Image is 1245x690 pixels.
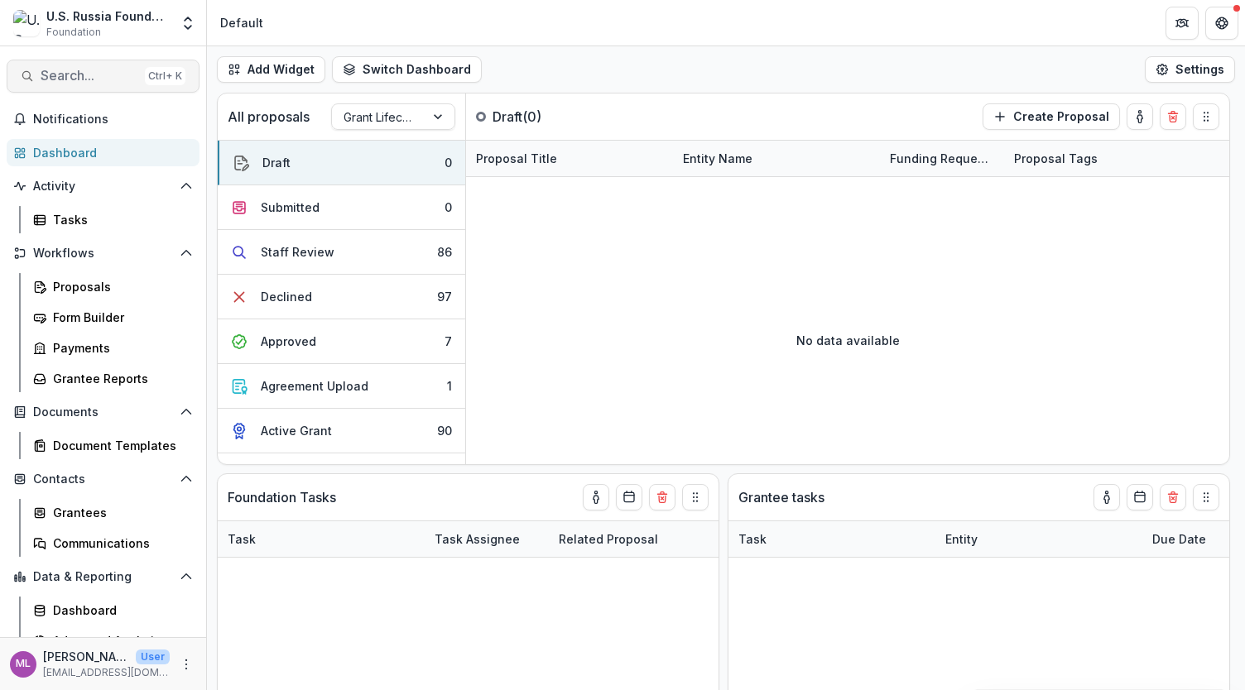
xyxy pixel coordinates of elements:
[33,113,193,127] span: Notifications
[1193,103,1219,130] button: Drag
[220,14,263,31] div: Default
[7,563,199,590] button: Open Data & Reporting
[673,141,880,176] div: Entity Name
[7,60,199,93] button: Search...
[7,466,199,492] button: Open Contacts
[13,10,40,36] img: U.S. Russia Foundation
[53,211,186,228] div: Tasks
[880,150,1004,167] div: Funding Requested
[1145,56,1235,83] button: Settings
[673,150,762,167] div: Entity Name
[261,288,312,305] div: Declined
[880,141,1004,176] div: Funding Requested
[176,7,199,40] button: Open entity switcher
[53,309,186,326] div: Form Builder
[33,144,186,161] div: Dashboard
[26,304,199,331] a: Form Builder
[53,601,186,619] div: Dashboard
[7,139,199,166] a: Dashboard
[33,472,173,486] span: Contacts
[218,275,465,319] button: Declined97
[176,654,196,674] button: More
[796,332,900,349] p: No data available
[16,659,31,669] div: Maria Lvova
[445,333,452,350] div: 7
[1205,7,1238,40] button: Get Help
[26,206,199,233] a: Tasks
[682,484,709,510] button: Drag
[218,319,465,364] button: Approved7
[332,56,482,83] button: Switch Dashboard
[46,25,101,40] span: Foundation
[261,333,316,350] div: Approved
[145,67,185,85] div: Ctrl + K
[33,570,173,584] span: Data & Reporting
[1127,103,1153,130] button: toggle-assigned-to-me
[7,173,199,199] button: Open Activity
[217,56,325,83] button: Add Widget
[43,648,129,665] p: [PERSON_NAME]
[1166,7,1199,40] button: Partners
[466,150,567,167] div: Proposal Title
[41,68,138,84] span: Search...
[33,405,173,419] span: Documents
[437,288,452,305] div: 97
[445,199,452,216] div: 0
[493,107,617,127] p: Draft ( 0 )
[26,365,199,392] a: Grantee Reports
[1004,150,1108,167] div: Proposal Tags
[583,484,609,510] button: toggle-assigned-to-me
[26,432,199,459] a: Document Templates
[26,499,199,526] a: Grantees
[228,107,310,127] p: All proposals
[649,484,675,510] button: Delete card
[7,106,199,132] button: Notifications
[261,422,332,439] div: Active Grant
[7,240,199,266] button: Open Workflows
[53,339,186,357] div: Payments
[1160,484,1186,510] button: Delete card
[228,487,336,507] p: Foundation Tasks
[218,185,465,230] button: Submitted0
[261,199,320,216] div: Submitted
[445,154,452,171] div: 0
[26,273,199,300] a: Proposals
[53,370,186,387] div: Grantee Reports
[466,141,673,176] div: Proposal Title
[261,377,368,395] div: Agreement Upload
[218,141,465,185] button: Draft0
[26,597,199,624] a: Dashboard
[26,529,199,557] a: Communications
[1004,141,1211,176] div: Proposal Tags
[983,103,1120,130] button: Create Proposal
[616,484,642,510] button: Calendar
[33,180,173,194] span: Activity
[33,247,173,261] span: Workflows
[218,409,465,453] button: Active Grant90
[262,154,291,171] div: Draft
[261,243,334,261] div: Staff Review
[738,487,824,507] p: Grantee tasks
[1094,484,1120,510] button: toggle-assigned-to-me
[26,627,199,654] a: Advanced Analytics
[136,649,170,664] p: User
[46,7,170,25] div: U.S. Russia Foundation
[447,377,452,395] div: 1
[437,243,452,261] div: 86
[214,11,270,35] nav: breadcrumb
[1160,103,1186,130] button: Delete card
[1193,484,1219,510] button: Drag
[26,334,199,362] a: Payments
[218,364,465,409] button: Agreement Upload1
[43,665,170,680] p: [EMAIL_ADDRESS][DOMAIN_NAME]
[1127,484,1153,510] button: Calendar
[53,437,186,454] div: Document Templates
[53,278,186,295] div: Proposals
[53,632,186,649] div: Advanced Analytics
[437,422,452,439] div: 90
[218,230,465,275] button: Staff Review86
